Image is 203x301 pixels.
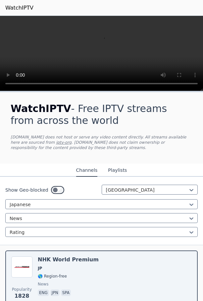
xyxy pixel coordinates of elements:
span: Popularity [12,287,32,292]
button: Playlists [108,164,127,177]
p: eng [38,289,49,296]
p: spa [61,289,71,296]
p: jpn [50,289,60,296]
label: Show Geo-blocked [5,187,48,193]
a: WatchIPTV [5,4,33,12]
span: JP [38,266,42,271]
span: 1828 [15,292,29,300]
button: Channels [76,164,98,177]
h1: - Free IPTV streams from across the world [11,103,192,127]
a: iptv-org [56,140,72,145]
p: [DOMAIN_NAME] does not host or serve any video content directly. All streams available here are s... [11,134,192,150]
span: 🌎 Region-free [38,274,67,279]
img: NHK World Premium [11,256,32,278]
span: WatchIPTV [11,103,71,114]
h6: NHK World Premium [38,256,99,263]
span: news [38,282,48,287]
